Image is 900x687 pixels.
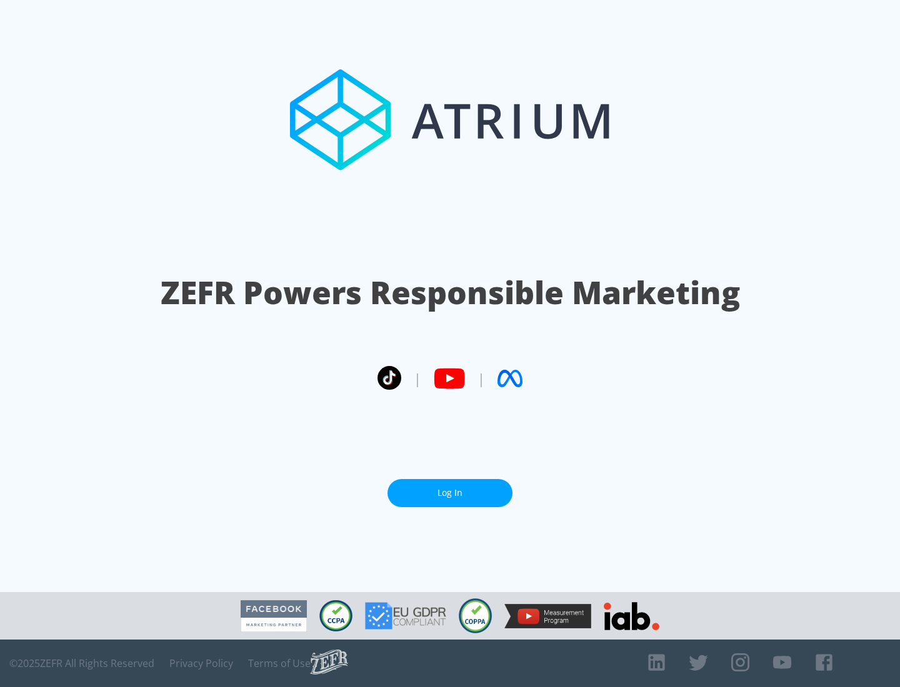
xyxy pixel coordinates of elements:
a: Log In [387,479,512,507]
span: | [414,369,421,388]
img: CCPA Compliant [319,600,352,631]
span: | [477,369,485,388]
span: © 2025 ZEFR All Rights Reserved [9,657,154,670]
img: YouTube Measurement Program [504,604,591,628]
a: Terms of Use [248,657,311,670]
a: Privacy Policy [169,657,233,670]
img: IAB [604,602,659,630]
img: GDPR Compliant [365,602,446,630]
img: COPPA Compliant [459,598,492,633]
h1: ZEFR Powers Responsible Marketing [161,271,740,314]
img: Facebook Marketing Partner [241,600,307,632]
